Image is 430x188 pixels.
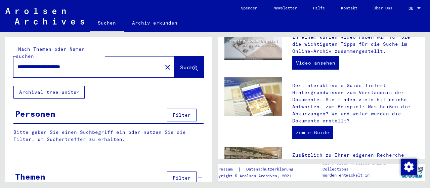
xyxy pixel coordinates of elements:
[399,164,425,181] img: yv_logo.png
[180,64,197,71] span: Suche
[292,34,418,55] p: In einem kurzen Video haben wir für Sie die wichtigsten Tipps für die Suche im Online-Archiv zusa...
[224,77,282,116] img: eguide.jpg
[124,15,185,31] a: Archiv erkunden
[224,147,282,186] img: inquiries.jpg
[174,57,204,77] button: Suche
[13,86,85,99] button: Archival tree units
[173,112,191,118] span: Filter
[408,6,416,11] span: DE
[292,126,333,139] a: Zum e-Guide
[5,8,84,25] img: Arolsen_neg.svg
[16,46,85,59] mat-label: Nach Themen oder Namen suchen
[211,173,301,179] p: Copyright © Arolsen Archives, 2021
[161,60,174,74] button: Clear
[401,159,417,175] img: Zustimmung ändern
[15,108,55,120] div: Personen
[211,166,301,173] div: |
[322,172,399,184] p: wurden entwickelt in Partnerschaft mit
[167,109,197,121] button: Filter
[400,158,417,175] div: Zustimmung ändern
[164,63,172,71] mat-icon: close
[13,129,204,143] p: Bitte geben Sie einen Suchbegriff ein oder nutzen Sie die Filter, um Suchertreffer zu erhalten.
[90,15,124,32] a: Suchen
[15,171,45,183] div: Themen
[211,166,238,173] a: Impressum
[167,172,197,184] button: Filter
[173,175,191,181] span: Filter
[224,29,282,61] img: video.jpg
[322,160,399,172] p: Die Arolsen Archives Online-Collections
[292,56,339,70] a: Video ansehen
[241,166,301,173] a: Datenschutzerklärung
[292,82,418,124] p: Der interaktive e-Guide liefert Hintergrundwissen zum Verständnis der Dokumente. Sie finden viele...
